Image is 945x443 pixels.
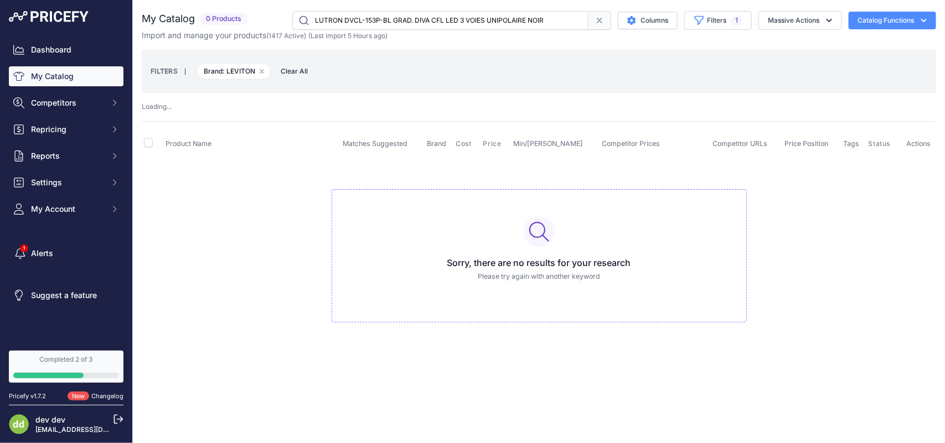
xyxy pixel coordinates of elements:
[906,139,931,148] span: Actions
[341,256,737,269] h3: Sorry, there are no results for your research
[844,139,860,148] span: Tags
[514,139,583,148] span: Min/[PERSON_NAME]
[68,392,89,401] span: New
[9,243,123,263] a: Alerts
[9,93,123,113] button: Competitors
[9,285,123,305] a: Suggest a feature
[31,204,104,215] span: My Account
[268,32,304,40] a: 1417 Active
[91,392,123,400] a: Changelog
[9,40,123,337] nav: Sidebar
[731,15,742,26] span: 1
[292,11,588,30] input: Search
[456,139,474,148] button: Cost
[266,32,306,40] span: ( )
[31,150,104,161] span: Reports
[142,102,172,111] span: Loading
[9,199,123,219] button: My Account
[602,139,660,148] span: Competitor Prices
[31,177,104,188] span: Settings
[9,351,123,383] a: Completed 2 of 3
[9,40,123,60] a: Dashboard
[31,97,104,108] span: Competitors
[456,139,472,148] span: Cost
[427,139,446,148] span: Brand
[151,67,178,75] small: FILTERS
[178,68,193,75] small: |
[849,12,936,29] button: Catalog Functions
[785,139,829,148] span: Price Position
[275,66,313,77] button: Clear All
[9,119,123,139] button: Repricing
[869,139,893,148] button: Status
[9,11,89,22] img: Pricefy Logo
[308,32,388,40] span: (Last import 5 Hours ago)
[618,12,678,29] button: Columns
[13,355,119,364] div: Completed 2 of 3
[483,139,504,148] button: Price
[713,139,768,148] span: Competitor URLs
[199,13,248,25] span: 0 Products
[9,173,123,192] button: Settings
[166,139,211,148] span: Product Name
[758,11,842,30] button: Massive Actions
[142,11,195,27] h2: My Catalog
[483,139,502,148] span: Price
[35,425,151,434] a: [EMAIL_ADDRESS][DOMAIN_NAME]
[35,415,65,424] a: dev dev
[341,272,737,282] p: Please try again with another keyword
[9,392,46,401] div: Pricefy v1.7.2
[31,124,104,135] span: Repricing
[869,139,891,148] span: Status
[684,11,752,30] button: Filters1
[142,30,388,41] p: Import and manage your products
[9,66,123,86] a: My Catalog
[197,63,271,80] span: Brand: LEVITON
[167,102,172,111] span: ...
[343,139,407,148] span: Matches Suggested
[9,146,123,166] button: Reports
